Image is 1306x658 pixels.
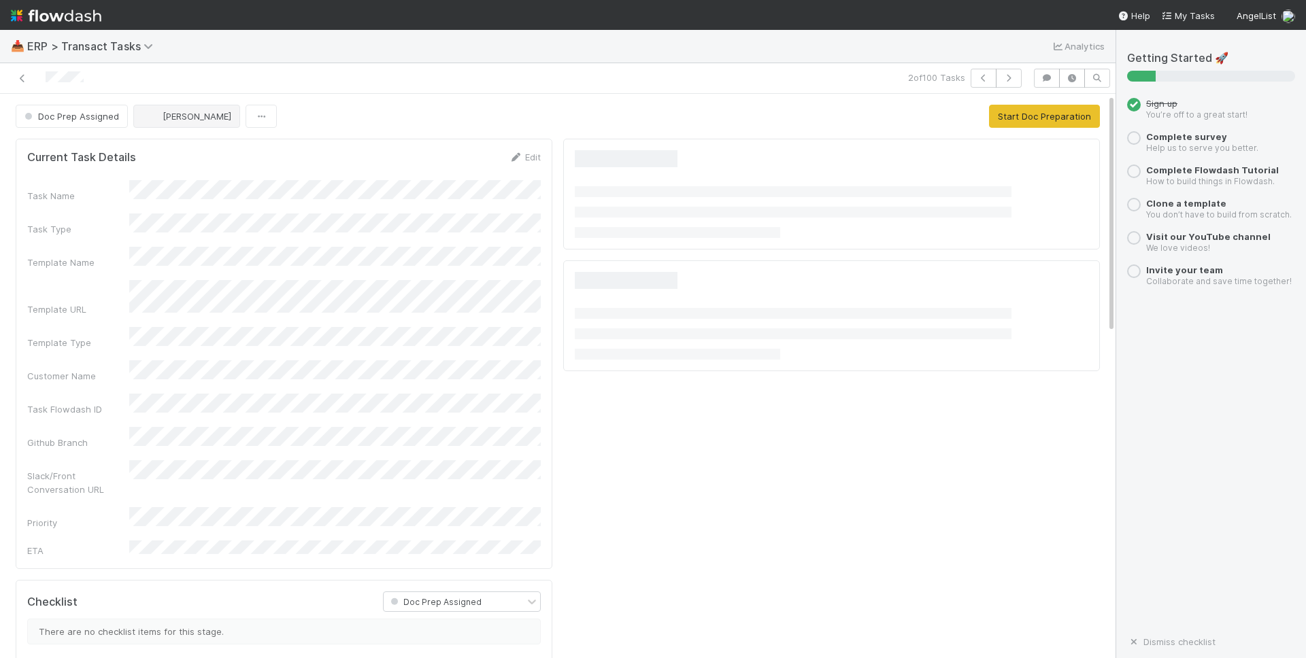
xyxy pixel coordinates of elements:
span: ERP > Transact Tasks [27,39,160,53]
span: My Tasks [1161,10,1215,21]
div: Help [1118,9,1150,22]
div: Priority [27,516,129,530]
span: 2 of 100 Tasks [908,71,965,84]
a: Complete survey [1146,131,1227,142]
span: Doc Prep Assigned [388,597,482,607]
div: Template Name [27,256,129,269]
img: avatar_11833ecc-818b-4748-aee0-9d6cf8466369.png [145,109,158,123]
a: Dismiss checklist [1127,636,1216,647]
small: You’re off to a great start! [1146,109,1248,120]
div: Task Flowdash ID [27,402,129,416]
small: Collaborate and save time together! [1146,276,1292,286]
div: Slack/Front Conversation URL [27,469,129,496]
div: Github Branch [27,436,129,449]
a: Complete Flowdash Tutorial [1146,164,1279,175]
div: Customer Name [27,369,129,383]
span: AngelList [1237,10,1276,21]
h5: Getting Started 🚀 [1127,52,1295,65]
div: Template URL [27,302,129,316]
div: ETA [27,544,129,557]
a: Analytics [1051,38,1105,54]
a: Visit our YouTube channel [1146,231,1271,242]
span: 📥 [11,40,24,52]
h5: Current Task Details [27,151,136,164]
img: avatar_11833ecc-818b-4748-aee0-9d6cf8466369.png [1282,10,1295,23]
small: How to build things in Flowdash. [1146,176,1275,186]
span: Doc Prep Assigned [22,111,119,122]
button: Doc Prep Assigned [16,105,128,128]
a: Clone a template [1146,198,1226,209]
a: Invite your team [1146,264,1223,275]
img: logo-inverted-e16ddd16eac7371096b0.svg [11,4,101,27]
button: Start Doc Preparation [989,105,1100,128]
small: Help us to serve you better. [1146,143,1258,153]
small: We love videos! [1146,243,1210,253]
span: [PERSON_NAME] [163,111,231,122]
div: There are no checklist items for this stage. [27,619,541,644]
a: Edit [509,152,541,162]
button: [PERSON_NAME] [133,105,240,128]
h5: Checklist [27,595,78,609]
div: Task Type [27,222,129,236]
small: You don’t have to build from scratch. [1146,209,1292,220]
div: Task Name [27,189,129,203]
div: Template Type [27,336,129,349]
a: My Tasks [1161,9,1215,22]
span: Sign up [1146,98,1177,109]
